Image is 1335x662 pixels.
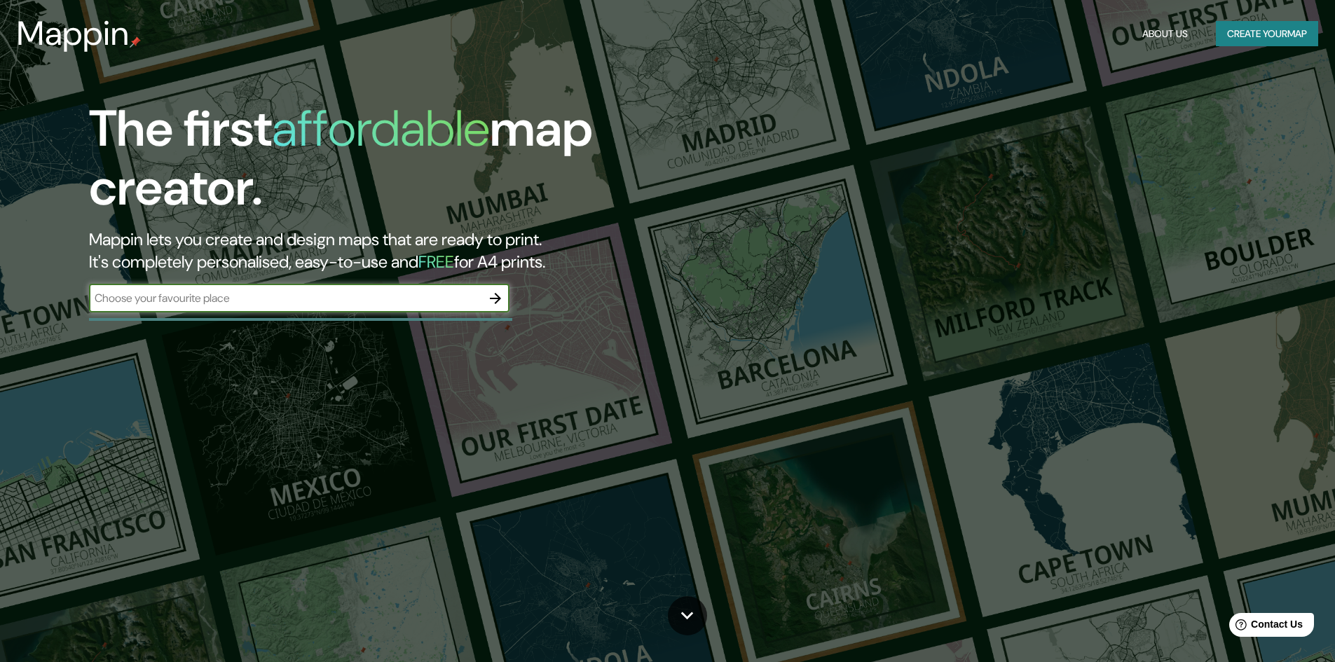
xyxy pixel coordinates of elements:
button: Create yourmap [1216,21,1318,47]
h5: FREE [418,251,454,273]
h2: Mappin lets you create and design maps that are ready to print. It's completely personalised, eas... [89,228,757,273]
iframe: Help widget launcher [1210,607,1320,647]
h1: The first map creator. [89,99,757,228]
h3: Mappin [17,14,130,53]
button: About Us [1137,21,1193,47]
h1: affordable [272,96,490,161]
input: Choose your favourite place [89,290,481,306]
img: mappin-pin [130,36,141,48]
